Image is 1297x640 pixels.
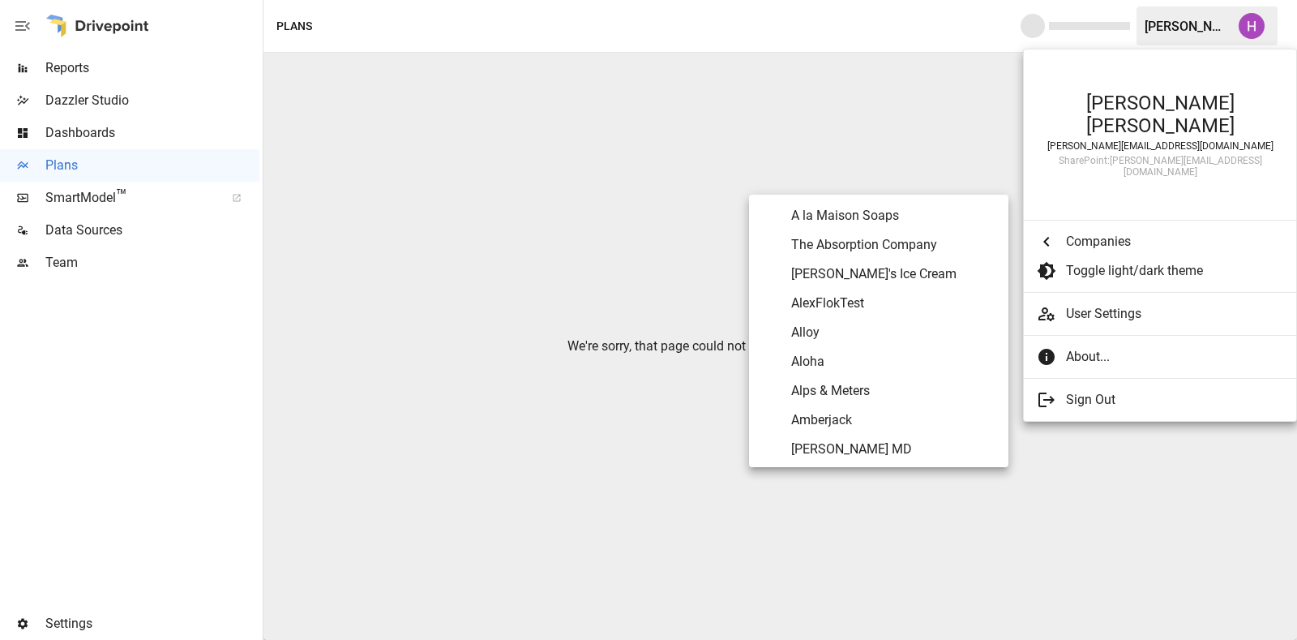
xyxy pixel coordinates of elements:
span: Amberjack [791,410,995,430]
span: Alps & Meters [791,381,995,401]
span: AlexFlokTest [791,294,995,313]
div: SharePoint: [PERSON_NAME][EMAIL_ADDRESS][DOMAIN_NAME] [1040,155,1280,178]
span: Sign Out [1066,390,1270,410]
span: A la Maison Soaps [791,206,995,226]
span: Companies [1066,232,1270,251]
span: Alloy [791,323,995,342]
span: The Absorption Company [791,235,995,255]
div: [PERSON_NAME][EMAIL_ADDRESS][DOMAIN_NAME] [1040,140,1280,152]
div: [PERSON_NAME] [PERSON_NAME] [1040,92,1280,137]
span: Aloha [791,352,995,372]
span: [PERSON_NAME] MD [791,440,995,459]
span: About... [1066,347,1270,367]
span: User Settings [1066,304,1283,324]
span: [PERSON_NAME]'s Ice Cream [791,264,995,284]
span: Toggle light/dark theme [1066,261,1270,281]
